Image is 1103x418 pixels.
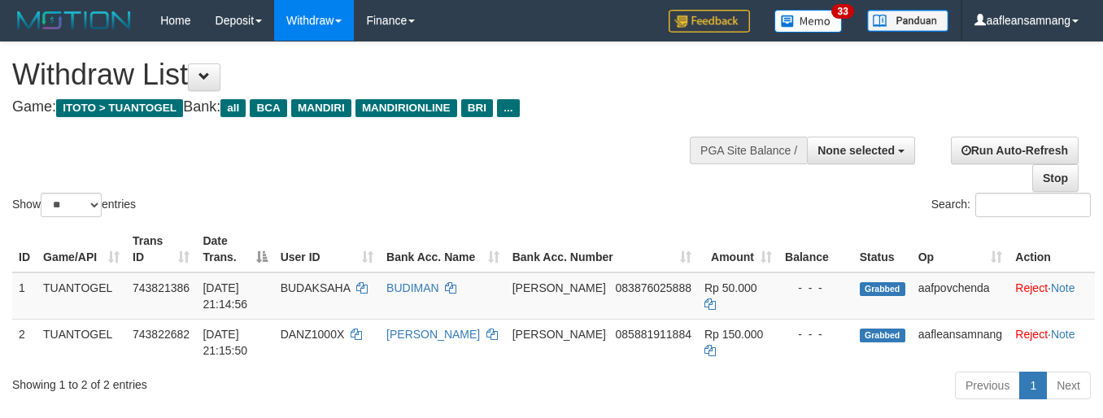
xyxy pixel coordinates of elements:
a: Previous [955,372,1020,399]
span: 33 [831,4,853,19]
img: Button%20Memo.svg [774,10,843,33]
span: DANZ1000X [281,328,345,341]
a: Stop [1032,164,1079,192]
td: 1 [12,272,37,320]
img: panduan.png [867,10,948,32]
span: MANDIRIONLINE [355,99,457,117]
select: Showentries [41,193,102,217]
a: 1 [1019,372,1047,399]
button: None selected [807,137,915,164]
th: Amount: activate to sort column ascending [698,226,778,272]
h4: Game: Bank: [12,99,719,115]
th: Game/API: activate to sort column ascending [37,226,126,272]
th: Balance [778,226,853,272]
span: Copy 083876025888 to clipboard [616,281,691,294]
span: [DATE] 21:14:56 [203,281,247,311]
th: Bank Acc. Name: activate to sort column ascending [380,226,506,272]
a: Next [1046,372,1091,399]
span: 743821386 [133,281,190,294]
span: [PERSON_NAME] [512,281,606,294]
span: [PERSON_NAME] [512,328,606,341]
span: ... [497,99,519,117]
th: Trans ID: activate to sort column ascending [126,226,196,272]
a: Reject [1015,328,1048,341]
span: Rp 50.000 [704,281,757,294]
span: [DATE] 21:15:50 [203,328,247,357]
span: Copy 085881911884 to clipboard [616,328,691,341]
td: aafleansamnang [912,319,1009,365]
h1: Withdraw List [12,59,719,91]
a: BUDIMAN [386,281,439,294]
td: aafpovchenda [912,272,1009,320]
span: Grabbed [860,282,905,296]
span: BRI [461,99,493,117]
span: MANDIRI [291,99,351,117]
div: PGA Site Balance / [690,137,807,164]
td: TUANTOGEL [37,319,126,365]
th: ID [12,226,37,272]
span: Rp 150.000 [704,328,763,341]
input: Search: [975,193,1091,217]
td: · [1009,319,1095,365]
a: Note [1051,328,1075,341]
span: Grabbed [860,329,905,342]
label: Search: [931,193,1091,217]
td: TUANTOGEL [37,272,126,320]
th: Bank Acc. Number: activate to sort column ascending [506,226,698,272]
th: User ID: activate to sort column ascending [274,226,380,272]
img: Feedback.jpg [669,10,750,33]
span: 743822682 [133,328,190,341]
div: Showing 1 to 2 of 2 entries [12,370,447,393]
span: all [220,99,246,117]
span: BUDAKSAHA [281,281,351,294]
td: 2 [12,319,37,365]
td: · [1009,272,1095,320]
span: None selected [817,144,895,157]
th: Date Trans.: activate to sort column descending [196,226,273,272]
a: Run Auto-Refresh [951,137,1079,164]
th: Op: activate to sort column ascending [912,226,1009,272]
th: Action [1009,226,1095,272]
a: [PERSON_NAME] [386,328,480,341]
div: - - - [785,280,847,296]
span: ITOTO > TUANTOGEL [56,99,183,117]
a: Note [1051,281,1075,294]
img: MOTION_logo.png [12,8,136,33]
span: BCA [250,99,286,117]
a: Reject [1015,281,1048,294]
label: Show entries [12,193,136,217]
div: - - - [785,326,847,342]
th: Status [853,226,912,272]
